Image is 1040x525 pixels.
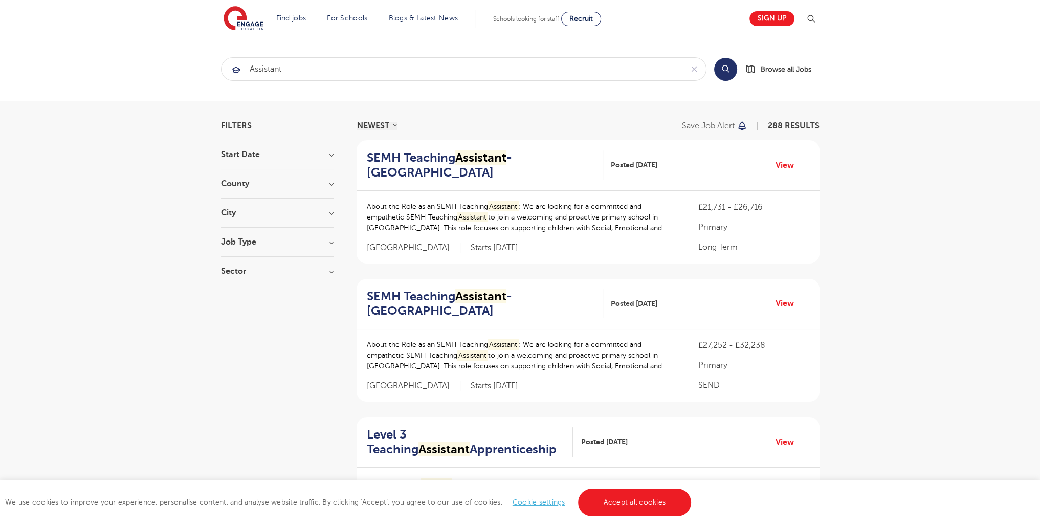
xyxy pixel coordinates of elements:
p: Starts [DATE] [471,381,518,391]
button: Search [714,58,737,81]
mark: Assistant [488,339,519,350]
a: View [776,159,802,172]
span: Browse all Jobs [761,63,811,75]
mark: Assistant [418,442,470,456]
a: Level 3 TeachingAssistantApprenticeship [367,427,573,457]
p: About the Role as an SEMH Teaching : We are looking for a committed and empathetic SEMH Teaching ... [367,201,678,233]
span: We use cookies to improve your experience, personalise content, and analyse website traffic. By c... [5,498,694,506]
a: SEMH TeachingAssistant- [GEOGRAPHIC_DATA] [367,289,603,319]
a: Cookie settings [513,498,565,506]
a: View [776,435,802,449]
a: Sign up [749,11,794,26]
span: [GEOGRAPHIC_DATA] [367,381,460,391]
button: Save job alert [682,122,748,130]
span: Posted [DATE] [611,160,657,170]
p: Save job alert [682,122,735,130]
p: Level 3 Teaching Apprenticeship – [GEOGRAPHIC_DATA] in [GEOGRAPHIC_DATA] Whether you have recentl... [367,478,678,510]
button: Clear [682,58,706,80]
span: Filters [221,122,252,130]
h2: Level 3 Teaching Apprenticeship [367,427,565,457]
span: [GEOGRAPHIC_DATA] [367,243,460,253]
h3: Sector [221,267,334,275]
p: £21,731 - £26,716 [698,201,809,213]
p: Starts [DATE] [471,243,518,253]
input: Submit [222,58,682,80]
mark: Assistant [488,201,519,212]
img: Engage Education [224,6,263,32]
p: £27,252 - £32,238 [698,478,809,490]
p: Primary [698,221,809,233]
a: View [776,297,802,310]
mark: Assistant [455,150,506,165]
p: Long Term [698,241,809,253]
mark: Assistant [455,289,506,303]
a: Find jobs [276,14,306,22]
a: Browse all Jobs [745,63,820,75]
span: 288 RESULTS [768,121,820,130]
h2: SEMH Teaching - [GEOGRAPHIC_DATA] [367,289,595,319]
span: Schools looking for staff [493,15,559,23]
span: Posted [DATE] [581,436,627,447]
span: Posted [DATE] [611,298,657,309]
span: Recruit [569,15,593,23]
p: Primary [698,359,809,371]
p: About the Role as an SEMH Teaching : We are looking for a committed and empathetic SEMH Teaching ... [367,339,678,371]
div: Submit [221,57,706,81]
mark: Assistant [457,212,489,223]
h3: County [221,180,334,188]
a: For Schools [327,14,367,22]
h3: Start Date [221,150,334,159]
mark: Assistant [457,350,489,361]
a: Accept all cookies [578,489,692,516]
p: SEND [698,379,809,391]
h2: SEMH Teaching - [GEOGRAPHIC_DATA] [367,150,595,180]
a: Recruit [561,12,601,26]
a: Blogs & Latest News [389,14,458,22]
a: SEMH TeachingAssistant- [GEOGRAPHIC_DATA] [367,150,603,180]
p: £27,252 - £32,238 [698,339,809,352]
mark: Assistant [421,478,452,489]
h3: Job Type [221,238,334,246]
h3: City [221,209,334,217]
